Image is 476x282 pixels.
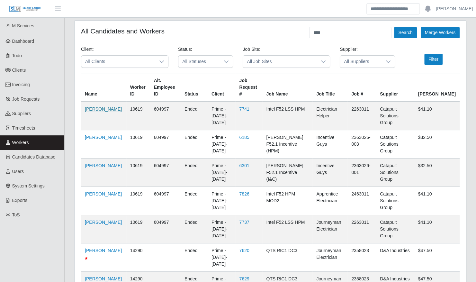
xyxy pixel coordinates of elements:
td: Catapult Solutions Group [376,159,414,187]
button: Merge Workers [421,27,460,38]
td: Intel F52 HPM MOD2 [262,187,312,215]
td: Catapult Solutions Group [376,187,414,215]
td: 604997 [150,102,181,130]
td: 10619 [126,215,150,243]
td: ended [181,187,208,215]
a: 7826 [239,191,249,196]
label: Client: [81,46,94,53]
td: Catapult Solutions Group [376,215,414,243]
th: Job Request # [235,73,262,102]
img: SLM Logo [9,5,41,13]
td: Intel F52 LSS HPM [262,215,312,243]
td: ended [181,215,208,243]
td: $32.50 [414,130,460,159]
td: ended [181,159,208,187]
th: Job Name [262,73,312,102]
td: Prime - [DATE]-[DATE] [208,243,236,272]
span: Timesheets [12,125,35,131]
td: ended [181,102,208,130]
span: Invoicing [12,82,30,87]
td: Incentive Guys [312,159,347,187]
td: Prime - [DATE]-[DATE] [208,159,236,187]
td: $41.10 [414,187,460,215]
td: Journeyman Electrician [312,243,347,272]
td: Prime - [DATE]-[DATE] [208,102,236,130]
td: 2363026-001 [347,159,376,187]
td: 10619 [126,102,150,130]
th: Supplier [376,73,414,102]
span: Clients [12,68,26,73]
a: [PERSON_NAME] [436,5,473,12]
a: 7620 [239,248,249,253]
th: Job Title [312,73,347,102]
th: Worker ID [126,73,150,102]
td: 604997 [150,130,181,159]
td: 10619 [126,159,150,187]
td: Catapult Solutions Group [376,102,414,130]
a: [PERSON_NAME] [85,220,122,225]
th: [PERSON_NAME] [414,73,460,102]
td: $47.50 [414,243,460,272]
td: $41.10 [414,215,460,243]
h4: All Candidates and Workers [81,27,165,35]
span: Exports [12,198,27,203]
td: Prime - [DATE]-[DATE] [208,130,236,159]
span: All Statuses [178,56,220,68]
td: $41.10 [414,102,460,130]
th: Job # [347,73,376,102]
td: Journeyman Electrician [312,215,347,243]
a: [PERSON_NAME] [85,248,122,253]
span: System Settings [12,183,45,188]
label: Job Site: [243,46,260,53]
label: Supplier: [340,46,357,53]
th: Name [81,73,126,102]
a: [PERSON_NAME] [85,135,122,140]
span: SLM Services [6,23,34,28]
td: 2358023 [347,243,376,272]
span: Job Requests [12,96,40,102]
td: Apprentice Electrician [312,187,347,215]
td: 2263011 [347,102,376,130]
td: 604997 [150,159,181,187]
td: QTS RIC1 DC3 [262,243,312,272]
td: 604997 [150,215,181,243]
th: Client [208,73,236,102]
a: [PERSON_NAME] [85,276,122,281]
input: Search [366,3,420,14]
a: [PERSON_NAME] [85,191,122,196]
span: Dashboard [12,39,34,44]
span: DO NOT USE [85,255,88,263]
a: 6185 [239,135,249,140]
a: 7629 [239,276,249,281]
td: 2463011 [347,187,376,215]
td: D&A Industries [376,243,414,272]
td: Catapult Solutions Group [376,130,414,159]
td: 604997 [150,187,181,215]
span: Todo [12,53,22,58]
span: Users [12,169,24,174]
td: Prime - [DATE]-[DATE] [208,215,236,243]
button: Filter [424,54,443,65]
td: 10619 [126,130,150,159]
a: 6301 [239,163,249,168]
td: [PERSON_NAME] F52.1 Incentive (HPM) [262,130,312,159]
a: 7741 [239,106,249,112]
span: Suppliers [12,111,31,116]
span: All Clients [81,56,155,68]
td: Intel F52 LSS HPM [262,102,312,130]
span: All Suppliers [340,56,382,68]
span: Candidates Database [12,154,56,159]
th: Alt. Employee ID [150,73,181,102]
td: Prime - [DATE]-[DATE] [208,187,236,215]
td: ended [181,243,208,272]
button: Search [394,27,417,38]
td: 10619 [126,187,150,215]
td: $32.50 [414,159,460,187]
span: All Job Sites [243,56,317,68]
td: Incentive Guys [312,130,347,159]
td: 2263011 [347,215,376,243]
a: [PERSON_NAME] [85,106,122,112]
td: 14290 [126,243,150,272]
span: ToS [12,212,20,217]
td: ended [181,130,208,159]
